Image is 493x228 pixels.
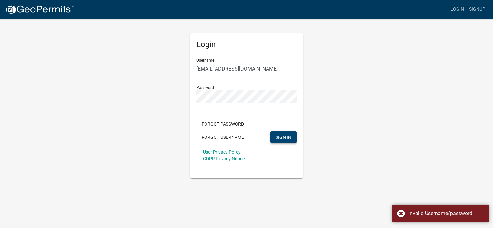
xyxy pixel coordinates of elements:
a: Login [448,3,467,15]
a: GDPR Privacy Notice [203,156,245,161]
button: Forgot Password [196,118,249,130]
a: Signup [467,3,488,15]
a: User Privacy Policy [203,149,241,155]
h5: Login [196,40,297,49]
button: Forgot Username [196,131,249,143]
button: SIGN IN [270,131,297,143]
div: Invalid Username/password [408,210,484,217]
span: SIGN IN [276,134,291,139]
